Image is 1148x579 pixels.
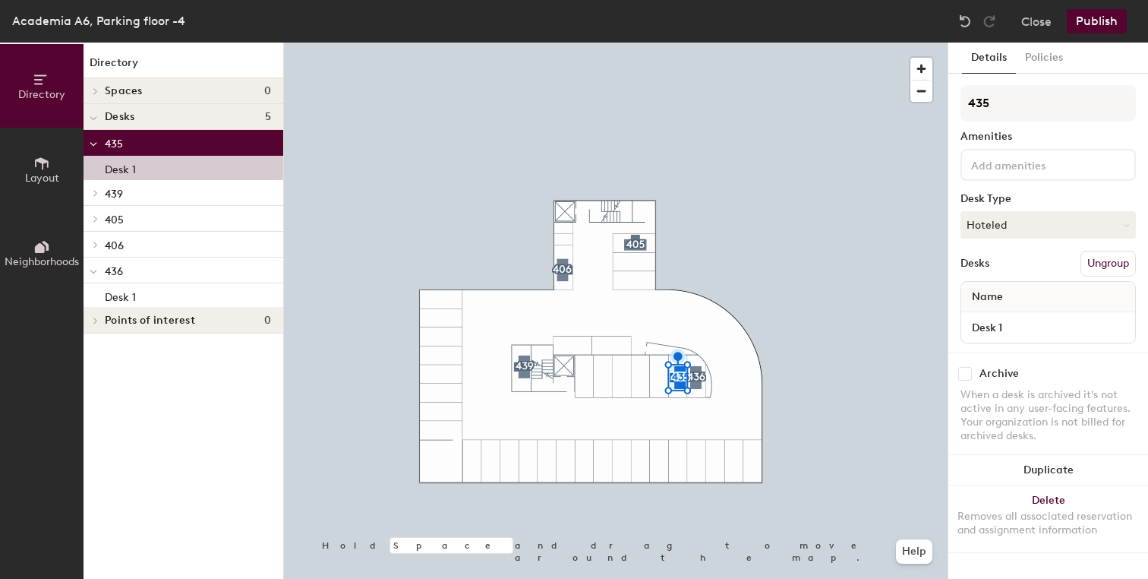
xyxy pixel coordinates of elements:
img: Undo [957,14,973,29]
h1: Directory [84,55,283,78]
p: Desk 1 [105,286,136,304]
img: Redo [982,14,997,29]
button: Hoteled [960,211,1136,239]
input: Add amenities [968,155,1105,173]
span: Points of interest [105,315,195,327]
span: Spaces [105,85,143,97]
div: Academia A6, Parking floor -4 [12,11,185,30]
span: 435 [105,138,123,150]
button: Help [896,539,932,564]
span: 0 [264,315,271,327]
span: Desks [105,111,134,123]
button: Ungroup [1080,251,1136,277]
span: 5 [265,111,271,123]
div: When a desk is archived it's not active in any user-facing features. Your organization is not bil... [960,388,1136,443]
span: Name [964,283,1011,311]
input: Unnamed desk [964,317,1132,338]
button: Publish [1067,9,1127,33]
div: Desk Type [960,193,1136,205]
button: Close [1021,9,1052,33]
div: Removes all associated reservation and assignment information [957,510,1139,537]
button: Details [962,43,1016,74]
button: Duplicate [948,455,1148,486]
span: Directory [18,88,65,101]
span: Neighborhoods [5,255,79,268]
button: Policies [1016,43,1072,74]
span: 406 [105,239,124,252]
span: 436 [105,265,123,278]
button: DeleteRemoves all associated reservation and assignment information [948,486,1148,552]
span: Layout [25,172,59,185]
span: 405 [105,214,124,226]
span: 0 [264,85,271,97]
span: 439 [105,188,123,201]
p: Desk 1 [105,159,136,176]
div: Archive [979,368,1019,380]
div: Amenities [960,131,1136,143]
div: Desks [960,258,989,270]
